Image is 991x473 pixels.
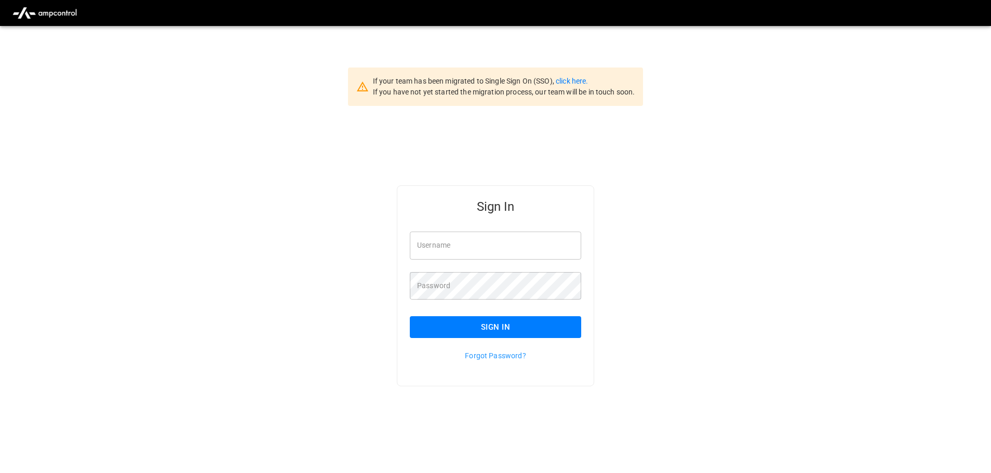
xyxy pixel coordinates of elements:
[410,198,581,215] h5: Sign In
[373,77,556,85] span: If your team has been migrated to Single Sign On (SSO),
[373,88,635,96] span: If you have not yet started the migration process, our team will be in touch soon.
[8,3,81,23] img: ampcontrol.io logo
[556,77,588,85] a: click here.
[410,350,581,361] p: Forgot Password?
[410,316,581,338] button: Sign In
